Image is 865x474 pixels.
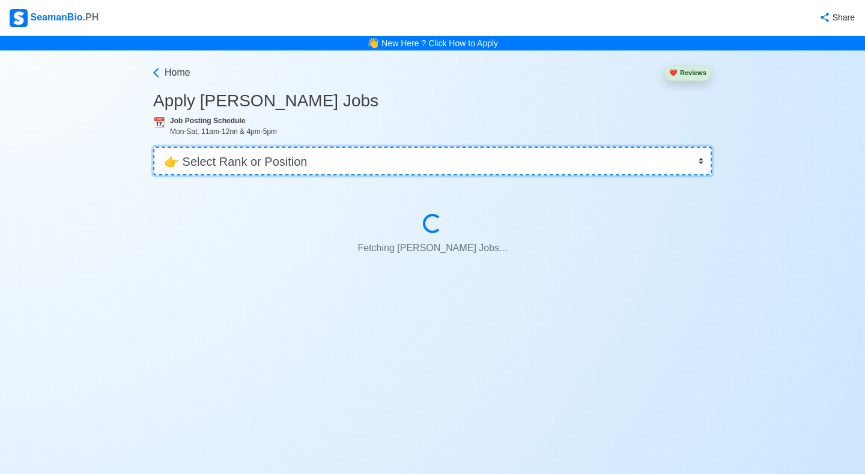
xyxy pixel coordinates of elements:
b: Job Posting Schedule [170,117,245,125]
span: calendar [153,117,165,127]
span: Home [165,65,190,80]
button: Share [817,6,855,29]
div: Share [833,11,855,24]
span: bell [365,34,381,52]
h3: Apply [PERSON_NAME] Jobs [153,91,712,111]
button: heartReviews [664,65,712,81]
span: .PH [83,12,99,22]
p: Fetching [PERSON_NAME] Jobs... [182,236,683,260]
span: heart [669,69,678,76]
div: Mon-Sat, 11am-12nn & 4pm-5pm [170,126,712,137]
a: Home [150,65,190,80]
div: SeamanBio [10,9,99,27]
a: New Here ? Click How to Apply [381,38,498,48]
img: Logo [10,9,28,27]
